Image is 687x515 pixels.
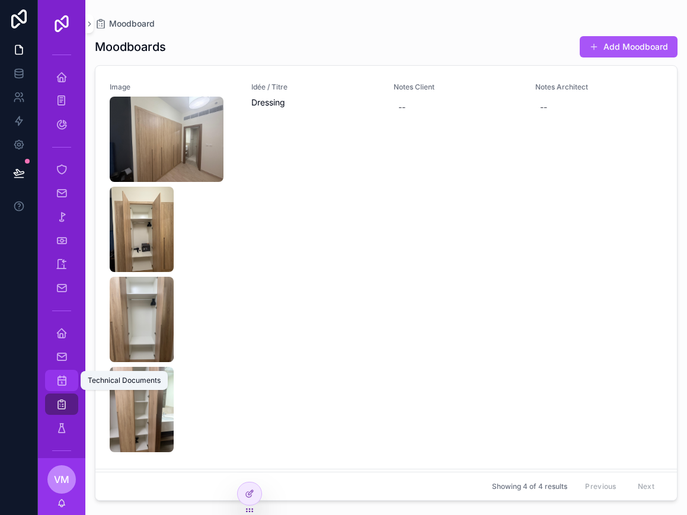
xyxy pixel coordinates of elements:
a: Moodboard [95,18,155,30]
div: scrollable content [38,47,85,458]
div: Technical Documents [88,376,161,385]
span: Image [110,82,237,92]
span: Dressing [251,97,379,108]
h1: Moodboards [95,39,166,55]
img: App logo [52,14,71,33]
span: VM [54,472,69,487]
img: WhatsApp-Image-2025-09-25-at-03.57.57-(1).jpeg [110,277,174,362]
div: -- [540,101,547,113]
span: Idée / Titre [251,82,379,92]
img: WhatsApp-Image-2025-09-25-at-03.57.13-(1).jpeg [110,97,223,182]
img: WhatsApp-Image-2025-09-25-at-03.57.56-(1).jpeg [110,187,174,272]
span: Moodboard [109,18,155,30]
img: WhatsApp-Image-2025-09-25-at-03.57.57-(3).jpeg [110,367,174,452]
span: Notes Client [394,82,521,92]
div: -- [398,101,405,113]
button: Add Moodboard [580,36,678,57]
span: Notes Architect [535,82,663,92]
span: Showing 4 of 4 results [492,482,567,491]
